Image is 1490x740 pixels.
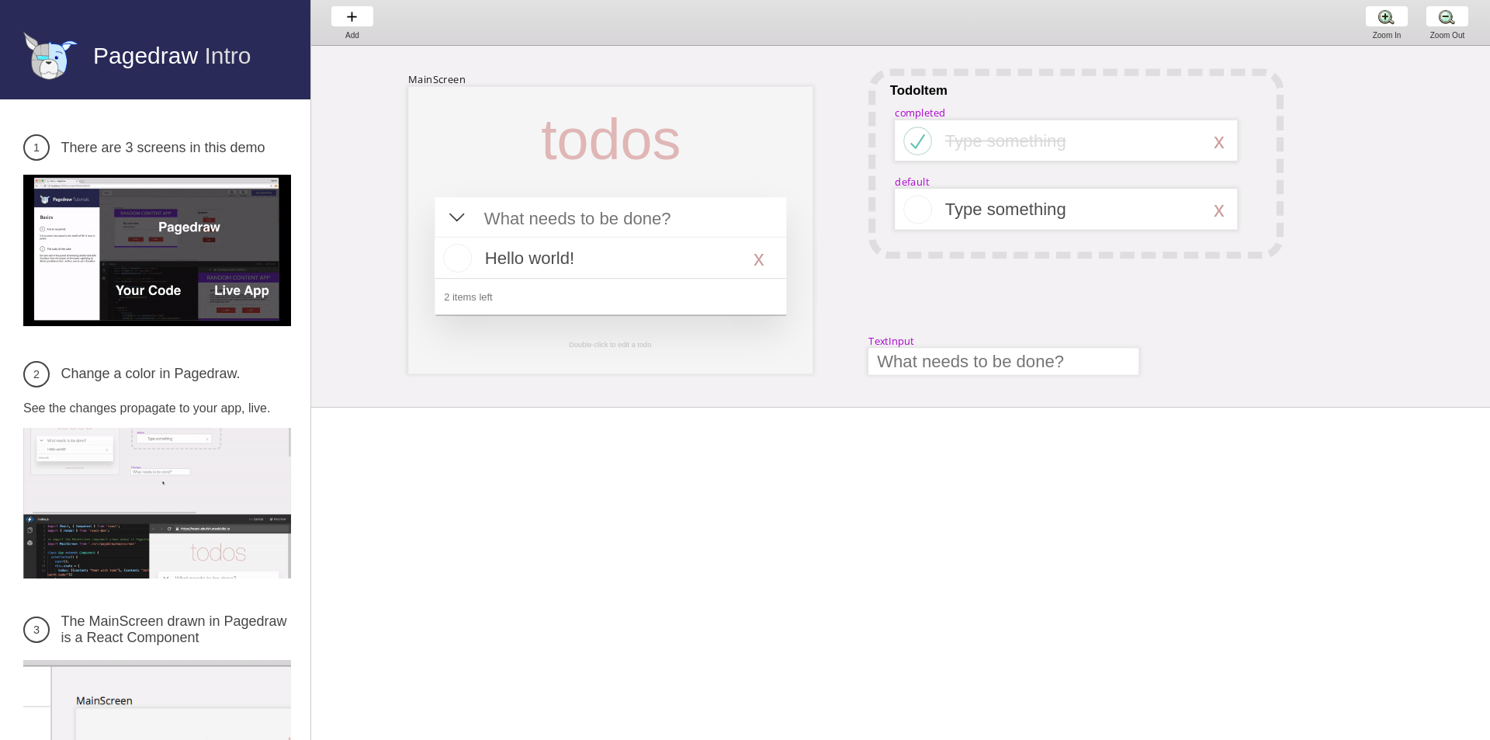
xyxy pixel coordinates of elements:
div: x [1214,197,1225,221]
span: Pagedraw [93,43,198,68]
img: 3 screens [23,175,291,325]
h3: Change a color in Pagedraw. [23,361,291,387]
div: x [1214,129,1225,153]
div: Zoom In [1357,31,1416,40]
img: Change a color in Pagedraw [23,428,291,578]
span: Intro [204,43,251,68]
img: zoom-minus.png [1439,9,1455,25]
img: favicon.png [23,31,78,80]
div: Zoom Out [1418,31,1477,40]
div: MainScreen [408,72,466,85]
h3: The MainScreen drawn in Pagedraw is a React Component [23,613,291,646]
div: TextInput [868,334,914,347]
img: zoom-plus.png [1378,9,1395,25]
div: completed [895,106,945,119]
div: Add [323,31,382,40]
div: default [895,175,929,188]
img: baseline-add-24px.svg [344,9,360,25]
p: See the changes propagate to your app, live. [23,401,291,415]
h3: There are 3 screens in this demo [23,134,291,161]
